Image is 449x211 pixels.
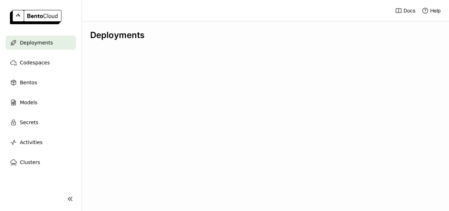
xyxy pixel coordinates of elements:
[395,7,415,14] a: Docs
[6,95,76,110] a: Models
[6,155,76,169] a: Clusters
[404,7,415,14] span: Docs
[20,98,37,107] span: Models
[20,38,53,47] span: Deployments
[20,158,40,167] span: Clusters
[20,138,43,147] span: Activities
[6,115,76,130] a: Secrets
[6,75,76,90] a: Bentos
[20,58,50,67] span: Codespaces
[20,78,37,87] span: Bentos
[20,118,38,127] span: Secrets
[10,10,61,24] img: logo
[90,30,445,41] div: Deployments
[6,135,76,149] a: Activities
[422,7,441,14] div: Help
[430,7,441,14] span: Help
